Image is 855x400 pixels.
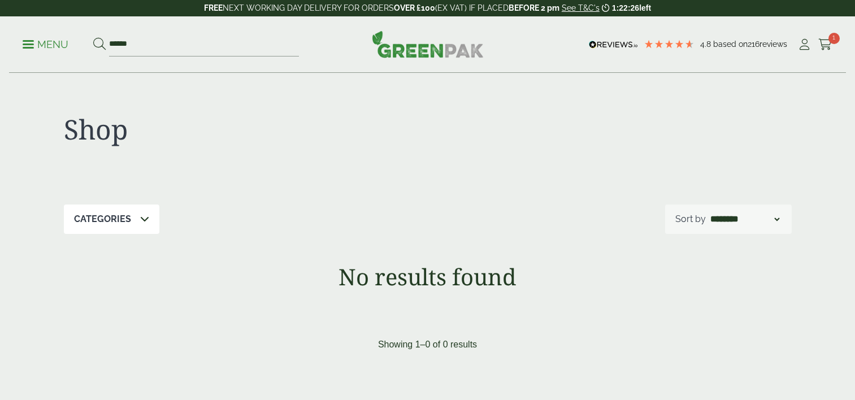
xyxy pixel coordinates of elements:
[378,338,477,351] p: Showing 1–0 of 0 results
[700,40,713,49] span: 4.8
[64,113,428,146] h1: Shop
[394,3,435,12] strong: OVER £100
[759,40,787,49] span: reviews
[748,40,759,49] span: 216
[562,3,600,12] a: See T&C's
[708,212,782,226] select: Shop order
[818,36,832,53] a: 1
[589,41,638,49] img: REVIEWS.io
[23,38,68,49] a: Menu
[509,3,559,12] strong: BEFORE 2 pm
[639,3,651,12] span: left
[644,39,695,49] div: 4.79 Stars
[797,39,811,50] i: My Account
[612,3,639,12] span: 1:22:26
[23,38,68,51] p: Menu
[713,40,748,49] span: Based on
[372,31,484,58] img: GreenPak Supplies
[204,3,223,12] strong: FREE
[74,212,131,226] p: Categories
[33,263,822,290] h1: No results found
[675,212,706,226] p: Sort by
[828,33,840,44] span: 1
[818,39,832,50] i: Cart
